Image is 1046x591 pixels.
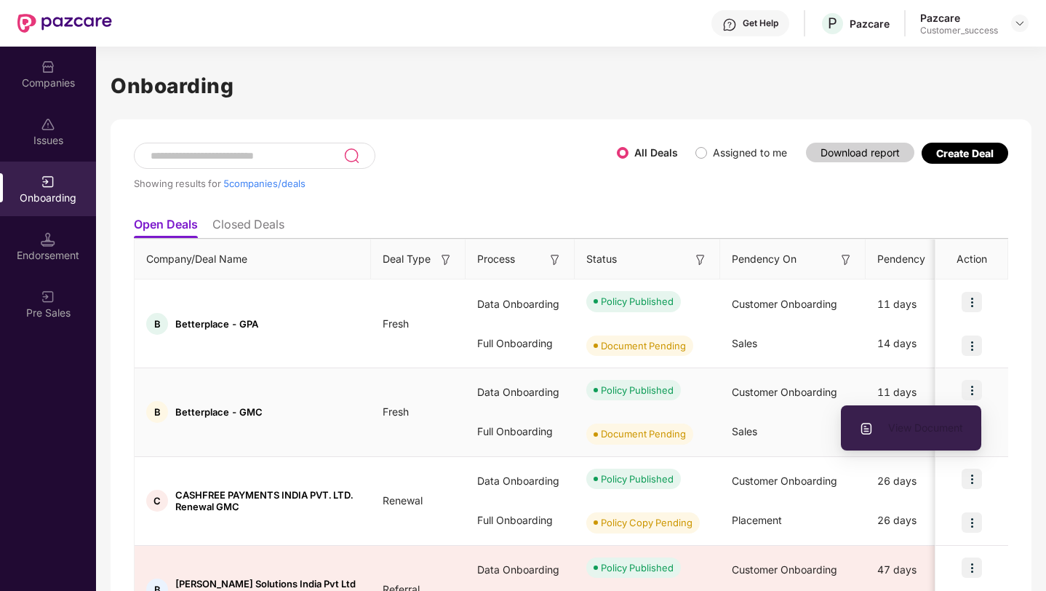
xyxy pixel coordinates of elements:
th: Action [935,239,1008,279]
span: Sales [732,337,757,349]
div: Full Onboarding [466,501,575,540]
div: C [146,490,168,512]
img: svg+xml;base64,PHN2ZyBpZD0iSGVscC0zMngzMiIgeG1sbnM9Imh0dHA6Ly93d3cudzMub3JnLzIwMDAvc3ZnIiB3aWR0aD... [722,17,737,32]
img: svg+xml;base64,PHN2ZyB3aWR0aD0iMjAiIGhlaWdodD0iMjAiIHZpZXdCb3g9IjAgMCAyMCAyMCIgZmlsbD0ibm9uZSIgeG... [41,290,55,304]
div: Policy Published [601,472,674,486]
li: Open Deals [134,217,198,238]
img: svg+xml;base64,PHN2ZyB3aWR0aD0iMTYiIGhlaWdodD0iMTYiIHZpZXdCb3g9IjAgMCAxNiAxNiIgZmlsbD0ibm9uZSIgeG... [439,253,453,267]
img: icon [962,558,982,578]
th: Company/Deal Name [135,239,371,279]
span: Betterplace - GMC [175,406,263,418]
div: 11 days [866,373,975,412]
div: B [146,401,168,423]
img: svg+xml;base64,PHN2ZyBpZD0iQ29tcGFuaWVzIiB4bWxucz0iaHR0cDovL3d3dy53My5vcmcvMjAwMC9zdmciIHdpZHRoPS... [41,60,55,74]
div: 11 days [866,285,975,324]
div: Policy Published [601,560,674,575]
img: icon [962,292,982,312]
th: Pendency [866,239,975,279]
div: B [146,313,168,335]
div: Policy Copy Pending [601,515,692,530]
img: svg+xml;base64,PHN2ZyBpZD0iSXNzdWVzX2Rpc2FibGVkIiB4bWxucz0iaHR0cDovL3d3dy53My5vcmcvMjAwMC9zdmciIH... [41,117,55,132]
img: icon [962,512,982,533]
img: svg+xml;base64,PHN2ZyB3aWR0aD0iMTQuNSIgaGVpZ2h0PSIxNC41IiB2aWV3Qm94PSIwIDAgMTYgMTYiIGZpbGw9Im5vbm... [41,232,55,247]
div: Pazcare [920,11,998,25]
div: 26 days [866,461,975,501]
img: svg+xml;base64,PHN2ZyB3aWR0aD0iMjQiIGhlaWdodD0iMjUiIHZpZXdCb3g9IjAgMCAyNCAyNSIgZmlsbD0ibm9uZSIgeG... [343,147,360,164]
span: Customer Onboarding [732,563,837,576]
img: svg+xml;base64,PHN2ZyBpZD0iVXBsb2FkX0xvZ3MiIGRhdGEtbmFtZT0iVXBsb2FkIExvZ3MiIHhtbG5zPSJodHRwOi8vd3... [859,421,874,436]
label: All Deals [634,146,678,159]
label: Assigned to me [713,146,787,159]
div: Data Onboarding [466,550,575,590]
img: svg+xml;base64,PHN2ZyB3aWR0aD0iMjAiIGhlaWdodD0iMjAiIHZpZXdCb3g9IjAgMCAyMCAyMCIgZmlsbD0ibm9uZSIgeG... [41,175,55,189]
div: Document Pending [601,427,686,441]
span: Sales [732,425,757,437]
div: Full Onboarding [466,412,575,451]
div: 14 days [866,324,975,363]
img: icon [962,336,982,356]
span: 5 companies/deals [223,178,306,189]
img: icon [962,469,982,489]
div: 26 days [866,501,975,540]
span: Customer Onboarding [732,298,837,310]
div: Create Deal [936,147,994,159]
div: Data Onboarding [466,373,575,412]
img: svg+xml;base64,PHN2ZyB3aWR0aD0iMTYiIGhlaWdodD0iMTYiIHZpZXdCb3g9IjAgMCAxNiAxNiIgZmlsbD0ibm9uZSIgeG... [839,253,853,267]
div: Full Onboarding [466,324,575,363]
span: View Document [859,420,963,436]
li: Closed Deals [212,217,284,238]
div: Document Pending [601,338,686,353]
span: Pendency On [732,251,797,267]
span: P [828,15,837,32]
img: svg+xml;base64,PHN2ZyB3aWR0aD0iMTYiIGhlaWdodD0iMTYiIHZpZXdCb3g9IjAgMCAxNiAxNiIgZmlsbD0ibm9uZSIgeG... [693,253,708,267]
span: Fresh [371,405,420,418]
span: Process [477,251,515,267]
button: Download report [806,143,914,162]
span: Customer Onboarding [732,475,837,487]
img: svg+xml;base64,PHN2ZyB3aWR0aD0iMTYiIGhlaWdodD0iMTYiIHZpZXdCb3g9IjAgMCAxNiAxNiIgZmlsbD0ibm9uZSIgeG... [548,253,562,267]
img: svg+xml;base64,PHN2ZyBpZD0iRHJvcGRvd24tMzJ4MzIiIHhtbG5zPSJodHRwOi8vd3d3LnczLm9yZy8yMDAwL3N2ZyIgd2... [1014,17,1026,29]
span: Deal Type [383,251,431,267]
div: Get Help [743,17,778,29]
div: Policy Published [601,294,674,309]
div: Showing results for [134,178,617,189]
div: Data Onboarding [466,285,575,324]
span: Betterplace - GPA [175,318,258,330]
span: Fresh [371,317,420,330]
span: Customer Onboarding [732,386,837,398]
span: Status [586,251,617,267]
div: Customer_success [920,25,998,36]
span: Pendency [877,251,951,267]
span: Placement [732,514,782,526]
div: 47 days [866,550,975,590]
div: Data Onboarding [466,461,575,501]
div: Pazcare [850,17,890,31]
span: CASHFREE PAYMENTS INDIA PVT. LTD. Renewal GMC [175,489,359,512]
h1: Onboarding [111,70,1031,102]
img: icon [962,380,982,400]
div: Policy Published [601,383,674,397]
span: Renewal [371,494,434,507]
img: New Pazcare Logo [17,14,112,33]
